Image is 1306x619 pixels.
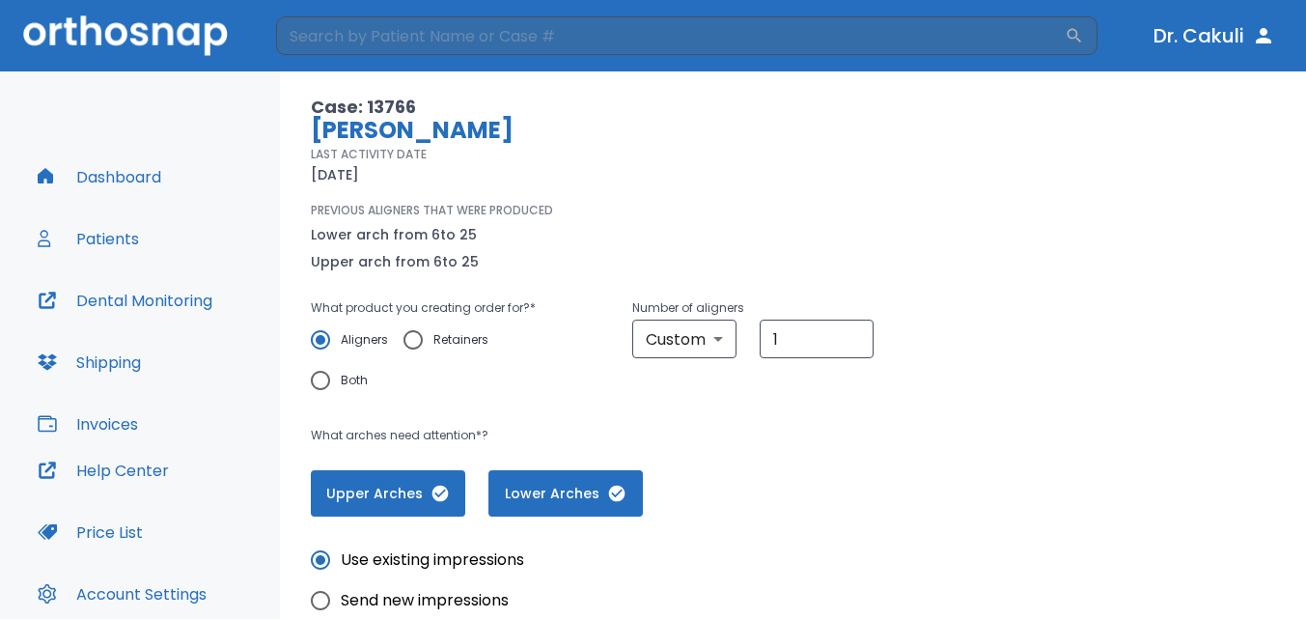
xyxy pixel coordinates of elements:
p: [PERSON_NAME] [311,119,874,142]
p: Lower arch from 6 to 25 [311,223,479,246]
p: What product you creating order for? * [311,296,570,320]
p: Upper arch from 6 to 25 [311,250,479,273]
button: Shipping [26,339,153,385]
button: Upper Arches [311,470,465,517]
p: What arches need attention*? [311,424,874,447]
p: LAST ACTIVITY DATE [311,146,427,163]
button: Dashboard [26,154,173,200]
span: Upper Arches [330,484,446,504]
p: [DATE] [311,163,359,186]
button: Help Center [26,447,181,493]
span: Use existing impressions [341,549,524,572]
input: Search by Patient Name or Case # [276,16,1065,55]
span: Aligners [341,328,388,352]
button: Dr. Cakuli [1146,18,1283,53]
button: Dental Monitoring [26,277,224,324]
span: Retainers [433,328,488,352]
button: Account Settings [26,571,218,617]
span: Lower Arches [508,484,624,504]
span: Send new impressions [341,589,509,612]
p: PREVIOUS ALIGNERS THAT WERE PRODUCED [311,202,553,219]
span: Both [341,369,368,392]
button: Patients [26,215,151,262]
button: Lower Arches [488,470,643,517]
div: Custom [632,320,736,358]
button: Price List [26,509,154,555]
p: Number of aligners [632,296,874,320]
p: Case: 13766 [311,96,874,119]
img: Orthosnap [23,15,228,55]
button: Invoices [26,401,150,447]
